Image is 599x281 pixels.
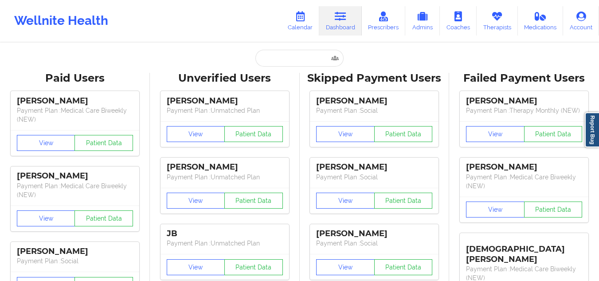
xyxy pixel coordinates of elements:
p: Payment Plan : Social [316,106,432,115]
a: Therapists [477,6,518,36]
button: Patient Data [224,259,283,275]
div: [DEMOGRAPHIC_DATA][PERSON_NAME] [466,237,582,265]
p: Payment Plan : Medical Care Biweekly (NEW) [17,106,133,124]
a: Report Bug [585,112,599,147]
button: Patient Data [524,202,583,218]
button: Patient Data [224,126,283,142]
button: View [167,259,225,275]
div: [PERSON_NAME] [17,96,133,106]
div: Skipped Payment Users [306,71,443,85]
a: Calendar [281,6,319,36]
button: Patient Data [374,259,433,275]
button: View [316,193,375,209]
div: [PERSON_NAME] [466,162,582,172]
p: Payment Plan : Social [316,173,432,182]
p: Payment Plan : Unmatched Plan [167,239,283,248]
button: Patient Data [74,135,133,151]
button: Patient Data [74,210,133,226]
p: Payment Plan : Social [17,257,133,265]
div: [PERSON_NAME] [316,162,432,172]
button: View [466,202,525,218]
button: View [466,126,525,142]
a: Account [563,6,599,36]
div: [PERSON_NAME] [167,96,283,106]
a: Dashboard [319,6,362,36]
p: Payment Plan : Unmatched Plan [167,173,283,182]
div: [PERSON_NAME] [316,229,432,239]
div: JB [167,229,283,239]
button: Patient Data [374,193,433,209]
button: View [17,210,75,226]
button: Patient Data [374,126,433,142]
div: [PERSON_NAME] [17,246,133,257]
div: Unverified Users [156,71,294,85]
p: Payment Plan : Medical Care Biweekly (NEW) [466,173,582,190]
p: Payment Plan : Unmatched Plan [167,106,283,115]
button: Patient Data [224,193,283,209]
a: Prescribers [362,6,406,36]
button: View [316,259,375,275]
a: Coaches [440,6,477,36]
div: [PERSON_NAME] [316,96,432,106]
button: View [316,126,375,142]
p: Payment Plan : Therapy Monthly (NEW) [466,106,582,115]
div: [PERSON_NAME] [17,171,133,181]
button: View [167,193,225,209]
button: View [17,135,75,151]
a: Medications [518,6,564,36]
p: Payment Plan : Medical Care Biweekly (NEW) [17,182,133,199]
div: Paid Users [6,71,144,85]
a: Admins [405,6,440,36]
div: [PERSON_NAME] [167,162,283,172]
button: View [167,126,225,142]
div: Failed Payment Users [455,71,593,85]
p: Payment Plan : Social [316,239,432,248]
div: [PERSON_NAME] [466,96,582,106]
button: Patient Data [524,126,583,142]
